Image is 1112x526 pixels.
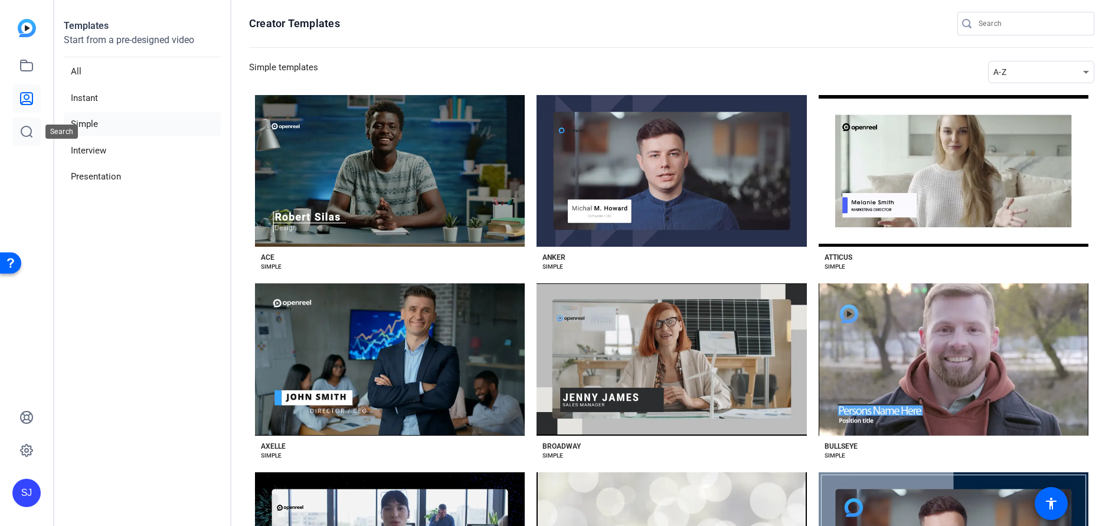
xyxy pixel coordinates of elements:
[261,253,274,262] div: ACE
[825,253,852,262] div: ATTICUS
[537,95,806,247] button: Template image
[12,479,41,507] div: SJ
[825,442,858,451] div: BULLSEYE
[249,61,318,83] h3: Simple templates
[825,262,845,272] div: SIMPLE
[825,451,845,460] div: SIMPLE
[45,125,78,139] div: Search
[64,112,221,136] li: Simple
[255,95,525,247] button: Template image
[819,283,1088,435] button: Template image
[249,17,340,31] h1: Creator Templates
[537,283,806,435] button: Template image
[64,139,221,163] li: Interview
[255,283,525,435] button: Template image
[64,60,221,84] li: All
[261,262,282,272] div: SIMPLE
[542,442,581,451] div: BROADWAY
[18,19,36,37] img: blue-gradient.svg
[542,253,565,262] div: ANKER
[64,165,221,189] li: Presentation
[542,451,563,460] div: SIMPLE
[542,262,563,272] div: SIMPLE
[979,17,1085,31] input: Search
[261,451,282,460] div: SIMPLE
[64,86,221,110] li: Instant
[819,95,1088,247] button: Template image
[261,442,286,451] div: AXELLE
[1044,496,1058,511] mat-icon: accessibility
[64,20,109,31] strong: Templates
[64,33,221,57] p: Start from a pre-designed video
[993,67,1006,77] span: A-Z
